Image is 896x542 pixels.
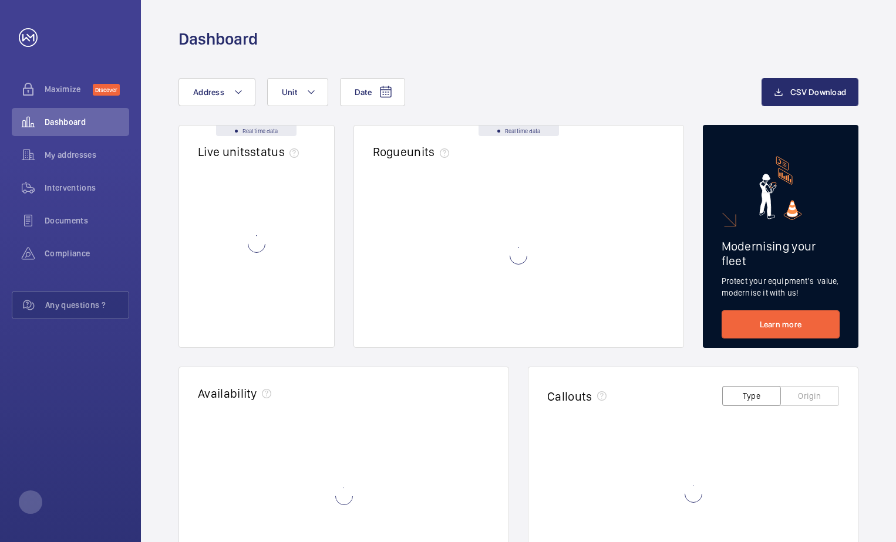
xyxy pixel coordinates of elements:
[193,87,224,97] span: Address
[216,126,297,136] div: Real time data
[762,78,858,106] button: CSV Download
[45,149,129,161] span: My addresses
[45,299,129,311] span: Any questions ?
[340,78,405,106] button: Date
[722,239,840,268] h2: Modernising your fleet
[178,28,258,50] h1: Dashboard
[479,126,559,136] div: Real time data
[722,386,781,406] button: Type
[178,78,255,106] button: Address
[780,386,839,406] button: Origin
[267,78,328,106] button: Unit
[45,116,129,128] span: Dashboard
[45,215,129,226] span: Documents
[45,83,93,95] span: Maximize
[45,248,129,259] span: Compliance
[547,389,592,404] h2: Callouts
[759,156,802,220] img: marketing-card.svg
[198,144,304,159] h2: Live units
[198,386,257,401] h2: Availability
[407,144,454,159] span: units
[790,87,846,97] span: CSV Download
[722,310,840,338] a: Learn more
[250,144,304,159] span: status
[93,84,120,96] span: Discover
[722,275,840,299] p: Protect your equipment's value, modernise it with us!
[355,87,372,97] span: Date
[45,182,129,194] span: Interventions
[282,87,297,97] span: Unit
[373,144,454,159] h2: Rogue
